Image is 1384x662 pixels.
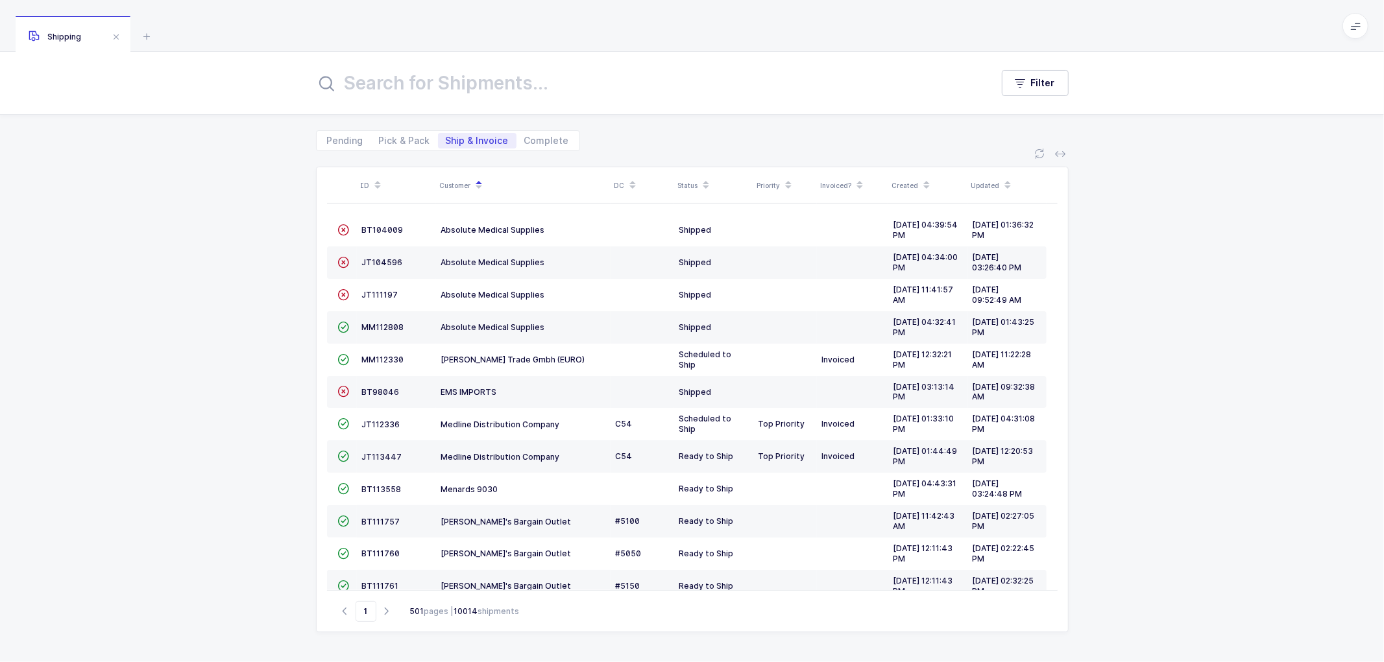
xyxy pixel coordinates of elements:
span: JT111197 [362,290,398,300]
span: [DATE] 04:43:31 PM [893,479,957,499]
span: [DATE] 02:32:25 PM [973,576,1034,596]
span: [DATE] 03:24:48 PM [973,479,1023,499]
div: Customer [440,174,607,196]
span: Top Priority [759,451,805,461]
span: BT111757 [362,517,400,526]
span: [DATE] 03:26:40 PM [973,252,1022,272]
span: [DATE] 04:32:41 PM [893,317,956,337]
span: Shipped [679,257,712,267]
span:  [338,355,350,364]
span: [DATE] 01:33:10 PM [893,414,954,434]
span: BT98046 [362,387,400,397]
span: Shipped [679,387,712,397]
span: JT113447 [362,452,402,462]
span: Filter [1031,77,1055,89]
span: Top Priority [759,419,805,429]
span:  [338,419,350,429]
span: EMS IMPORTS [441,387,497,397]
span: [DATE] 03:13:14 PM [893,382,955,402]
span: MM112808 [362,322,404,332]
span: [DATE] 01:44:49 PM [893,446,958,466]
span: Absolute Medical Supplies [441,290,545,300]
span: Absolute Medical Supplies [441,322,545,332]
span: Pick & Pack [379,136,430,145]
span: Medline Distribution Company [441,420,560,429]
span: #5050 [616,549,642,558]
span: Shipped [679,225,712,235]
span: [DATE] 01:36:32 PM [973,220,1034,240]
span: Scheduled to Ship [679,349,732,370]
span:  [338,451,350,461]
span: [DATE] 04:31:08 PM [973,414,1036,434]
span: [DATE] 01:43:25 PM [973,317,1035,337]
span: Shipped [679,290,712,300]
span: Ready to Ship [679,549,734,558]
span: [DATE] 09:32:38 AM [973,382,1036,402]
span: [DATE] 11:42:43 AM [893,511,955,531]
span: [DATE] 12:32:21 PM [893,349,953,370]
span: Shipped [679,322,712,332]
span: BT111761 [362,581,399,591]
span: C54 [616,451,633,461]
span:  [338,484,350,493]
div: Invoiced [822,419,883,429]
span: Absolute Medical Supplies [441,257,545,267]
span:  [338,290,350,300]
span: Scheduled to Ship [679,414,732,434]
b: 501 [410,606,424,616]
span: Absolute Medical Supplies [441,225,545,235]
span:  [338,322,350,332]
div: Priority [757,174,813,196]
div: Invoiced? [821,174,884,196]
span: JT112336 [362,420,400,429]
span: [DATE] 12:11:43 PM [893,576,953,596]
span: BT113558 [362,484,402,494]
span: Ready to Ship [679,484,734,493]
input: Search for Shipments... [316,67,976,99]
span: [DATE] 02:27:05 PM [973,511,1035,531]
span: [PERSON_NAME] Trade Gmbh (EURO) [441,355,585,364]
span: Medline Distribution Company [441,452,560,462]
span: [DATE] 02:22:45 PM [973,543,1035,563]
span: [DATE] 09:52:49 AM [973,285,1022,305]
span:  [338,516,350,526]
div: Invoiced [822,355,883,365]
span:  [338,257,350,267]
div: DC [614,174,670,196]
span:  [338,386,350,396]
span:  [338,581,350,591]
span: MM112330 [362,355,404,364]
span: Pending [327,136,363,145]
span: BT111760 [362,549,400,558]
button: Filter [1002,70,1069,96]
span: Ready to Ship [679,581,734,591]
span:  [338,225,350,235]
div: pages | shipments [410,606,520,617]
span: #5100 [616,516,640,526]
span: [DATE] 12:20:53 PM [973,446,1034,466]
div: Updated [971,174,1043,196]
span: Ready to Ship [679,451,734,461]
span: Menards 9030 [441,484,498,494]
span: Ship & Invoice [446,136,509,145]
span: [DATE] 12:11:43 PM [893,543,953,563]
span: [PERSON_NAME]'s Bargain Outlet [441,517,572,526]
span: [DATE] 11:22:28 AM [973,349,1032,370]
span: [DATE] 04:34:00 PM [893,252,958,272]
span: [DATE] 04:39:54 PM [893,220,958,240]
div: Status [678,174,749,196]
span: [PERSON_NAME]'s Bargain Outlet [441,581,572,591]
span: Ready to Ship [679,516,734,526]
span:  [338,549,350,558]
b: 10014 [454,606,478,616]
span: [PERSON_NAME]'s Bargain Outlet [441,549,572,558]
span: Go to [356,601,376,622]
span: #5150 [616,581,640,591]
span: BT104009 [362,225,404,235]
span: C54 [616,419,633,429]
div: ID [361,174,432,196]
span: [DATE] 11:41:57 AM [893,285,954,305]
span: Complete [524,136,569,145]
span: Shipping [29,32,81,41]
span: JT104596 [362,257,403,267]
